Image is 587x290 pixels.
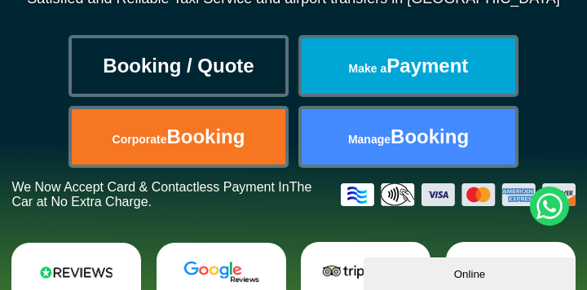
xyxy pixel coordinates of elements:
[302,109,516,165] a: ManageBooking
[349,62,387,75] span: Make a
[72,38,286,94] a: Booking / Quote
[11,180,328,209] p: We Now Accept Card & Contactless Payment In
[319,260,413,283] img: Tripadvisor
[302,38,516,94] a: Make aPayment
[174,261,268,284] img: Google
[29,261,123,284] img: Reviews.io
[113,133,167,146] span: Corporate
[72,109,286,165] a: CorporateBooking
[364,254,579,290] iframe: chat widget
[348,133,391,146] span: Manage
[341,183,576,206] img: Credit And Debit Cards
[11,180,311,209] span: The Car at No Extra Charge.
